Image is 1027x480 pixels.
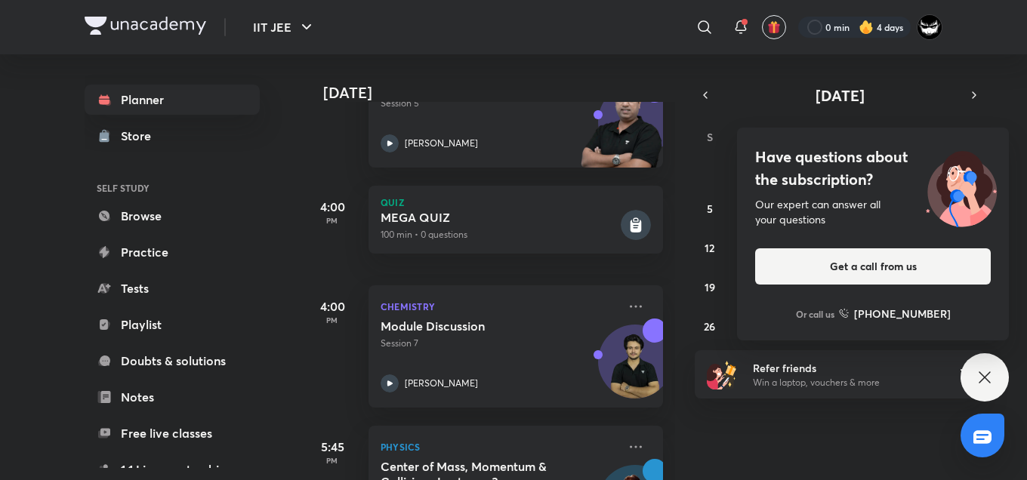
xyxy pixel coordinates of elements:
[767,20,781,34] img: avatar
[704,319,715,334] abbr: October 26, 2025
[698,314,722,338] button: October 26, 2025
[796,307,834,321] p: Or call us
[85,17,206,35] img: Company Logo
[302,456,362,465] p: PM
[707,130,713,144] abbr: Sunday
[698,275,722,299] button: October 19, 2025
[716,85,964,106] button: [DATE]
[323,84,678,102] h4: [DATE]
[753,360,939,376] h6: Refer friends
[85,237,260,267] a: Practice
[816,85,865,106] span: [DATE]
[762,15,786,39] button: avatar
[381,318,569,334] h5: Module Discussion
[381,210,618,225] h5: MEGA QUIZ
[302,315,362,325] p: PM
[85,121,260,151] a: Store
[302,216,362,225] p: PM
[302,438,362,456] h5: 5:45
[381,198,651,207] p: Quiz
[85,418,260,448] a: Free live classes
[707,202,713,216] abbr: October 5, 2025
[707,359,737,389] img: referral
[244,12,325,42] button: IIT JEE
[85,17,206,38] a: Company Logo
[839,306,951,322] a: [PHONE_NUMBER]
[698,196,722,220] button: October 5, 2025
[755,146,991,191] h4: Have questions about the subscription?
[405,377,478,390] p: [PERSON_NAME]
[755,197,991,227] div: Our expert can answer all your questions
[854,306,951,322] h6: [PHONE_NUMBER]
[381,337,618,350] p: Session 7
[753,376,939,389] p: Win a laptop, vouchers & more
[405,137,478,150] p: [PERSON_NAME]
[85,85,260,115] a: Planner
[85,273,260,303] a: Tests
[580,78,663,183] img: unacademy
[85,309,260,340] a: Playlist
[381,97,618,110] p: Session 5
[859,20,874,35] img: streak
[599,333,671,405] img: Avatar
[705,280,715,294] abbr: October 19, 2025
[705,241,714,255] abbr: October 12, 2025
[755,248,991,285] button: Get a call from us
[85,346,260,376] a: Doubts & solutions
[917,14,942,40] img: ARSH Khan
[85,382,260,412] a: Notes
[85,175,260,201] h6: SELF STUDY
[85,201,260,231] a: Browse
[698,235,722,260] button: October 12, 2025
[302,198,362,216] h5: 4:00
[381,297,618,315] p: Chemistry
[121,127,160,145] div: Store
[914,146,1009,227] img: ttu_illustration_new.svg
[381,228,618,242] p: 100 min • 0 questions
[381,438,618,456] p: Physics
[302,297,362,315] h5: 4:00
